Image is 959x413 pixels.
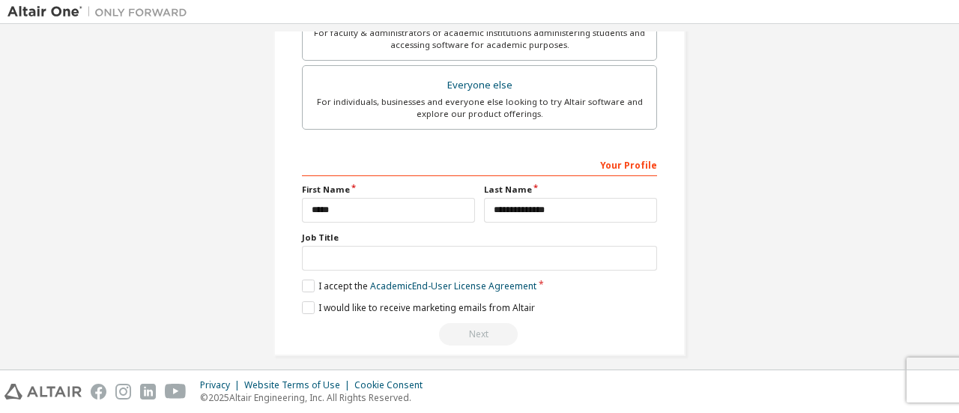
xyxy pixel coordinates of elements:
[91,384,106,400] img: facebook.svg
[484,184,657,196] label: Last Name
[140,384,156,400] img: linkedin.svg
[200,391,432,404] p: © 2025 Altair Engineering, Inc. All Rights Reserved.
[312,27,647,51] div: For faculty & administrators of academic institutions administering students and accessing softwa...
[312,75,647,96] div: Everyone else
[115,384,131,400] img: instagram.svg
[302,301,535,314] label: I would like to receive marketing emails from Altair
[312,96,647,120] div: For individuals, businesses and everyone else looking to try Altair software and explore our prod...
[302,184,475,196] label: First Name
[244,379,354,391] div: Website Terms of Use
[302,152,657,176] div: Your Profile
[165,384,187,400] img: youtube.svg
[354,379,432,391] div: Cookie Consent
[370,280,536,292] a: Academic End-User License Agreement
[302,232,657,244] label: Job Title
[302,280,536,292] label: I accept the
[302,323,657,346] div: Read and acccept EULA to continue
[4,384,82,400] img: altair_logo.svg
[200,379,244,391] div: Privacy
[7,4,195,19] img: Altair One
